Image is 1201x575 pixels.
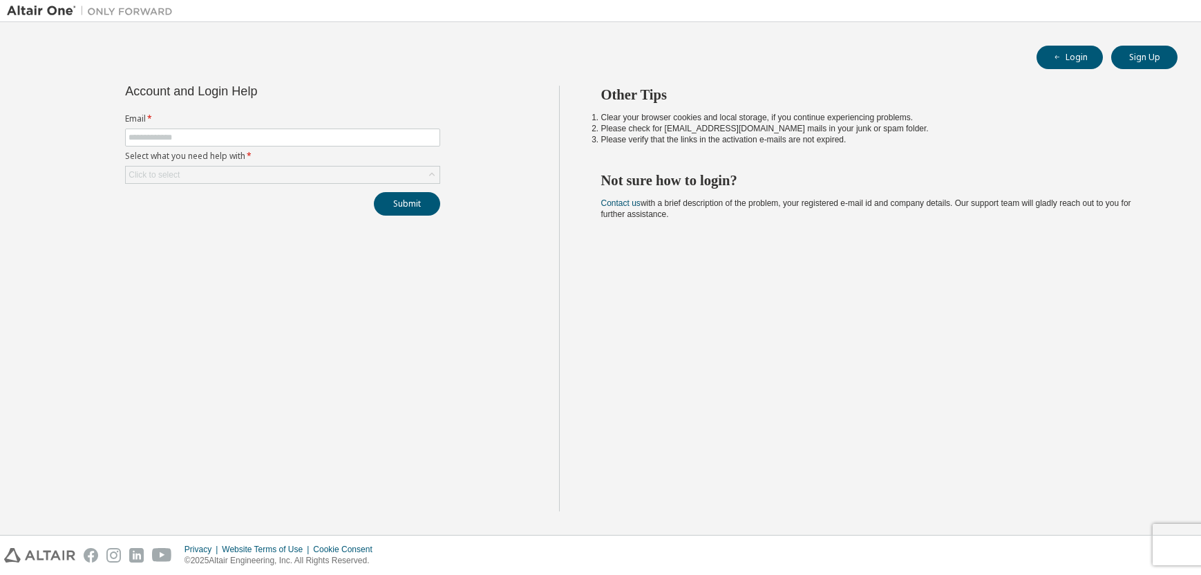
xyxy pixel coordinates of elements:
[601,123,1153,134] li: Please check for [EMAIL_ADDRESS][DOMAIN_NAME] mails in your junk or spam folder.
[601,198,1131,219] span: with a brief description of the problem, your registered e-mail id and company details. Our suppo...
[185,544,222,555] div: Privacy
[222,544,313,555] div: Website Terms of Use
[1037,46,1103,69] button: Login
[152,548,172,563] img: youtube.svg
[1111,46,1178,69] button: Sign Up
[4,548,75,563] img: altair_logo.svg
[7,4,180,18] img: Altair One
[106,548,121,563] img: instagram.svg
[601,134,1153,145] li: Please verify that the links in the activation e-mails are not expired.
[313,544,380,555] div: Cookie Consent
[601,198,641,208] a: Contact us
[185,555,381,567] p: © 2025 Altair Engineering, Inc. All Rights Reserved.
[601,171,1153,189] h2: Not sure how to login?
[126,167,439,183] div: Click to select
[374,192,440,216] button: Submit
[129,548,144,563] img: linkedin.svg
[84,548,98,563] img: facebook.svg
[125,113,440,124] label: Email
[125,86,377,97] div: Account and Login Help
[601,112,1153,123] li: Clear your browser cookies and local storage, if you continue experiencing problems.
[129,169,180,180] div: Click to select
[601,86,1153,104] h2: Other Tips
[125,151,440,162] label: Select what you need help with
